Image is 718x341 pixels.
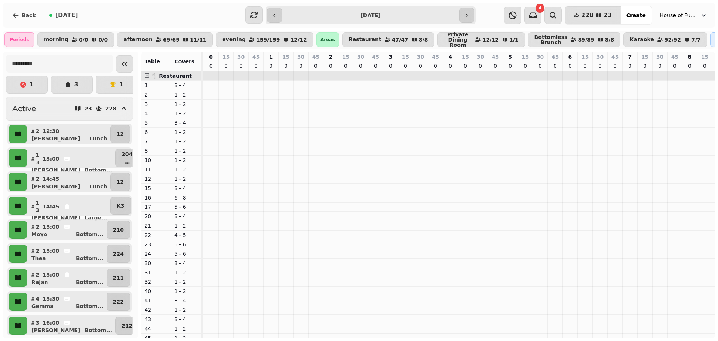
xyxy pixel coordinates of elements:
[174,175,198,183] p: 1 - 2
[35,223,40,231] p: 2
[76,278,104,286] p: Bottom ...
[174,287,198,295] p: 1 - 2
[402,53,409,61] p: 15
[223,53,230,61] p: 15
[312,53,319,61] p: 45
[110,125,130,143] button: 12
[144,138,168,145] p: 7
[35,127,40,135] p: 2
[252,53,260,61] p: 45
[174,110,198,117] p: 1 - 2
[552,53,559,61] p: 45
[44,37,68,43] p: morning
[122,150,132,158] p: 204
[117,32,213,47] button: afternoon69/6911/11
[43,319,59,326] p: 16:00
[85,106,92,111] p: 23
[611,53,619,61] p: 45
[144,194,168,201] p: 16
[462,53,469,61] p: 15
[238,62,244,70] p: 0
[85,326,112,334] p: Bottom ...
[329,53,333,61] p: 2
[222,37,246,43] p: evening
[144,241,168,248] p: 23
[28,125,109,143] button: 212:30[PERSON_NAME]Lunch
[28,269,105,287] button: 215:00RajanBottom...
[630,37,654,43] p: Karaoke
[74,82,78,88] p: 3
[144,278,168,286] p: 32
[596,53,604,61] p: 30
[76,302,104,310] p: Bottom ...
[437,32,525,47] button: Private Dining Room12/121/1
[216,32,313,47] button: evening159/15912/12
[31,326,80,334] p: [PERSON_NAME]
[76,255,104,262] p: Bottom ...
[269,53,273,61] p: 1
[107,269,130,287] button: 211
[539,6,541,10] span: 4
[208,62,214,70] p: 0
[507,62,513,70] p: 0
[568,53,572,61] p: 6
[43,247,59,255] p: 15:00
[534,34,568,45] p: Bottomless Brunch
[477,53,484,61] p: 30
[174,147,198,155] p: 1 - 2
[174,166,198,173] p: 1 - 2
[79,37,88,42] p: 0 / 0
[51,76,93,94] button: 3
[99,37,108,42] p: 0 / 0
[603,12,611,18] span: 23
[43,223,59,231] p: 15:00
[328,62,334,70] p: 0
[253,62,259,70] p: 0
[628,53,632,61] p: 7
[419,37,428,42] p: 8 / 8
[665,37,681,42] p: 92 / 92
[85,166,112,174] p: Bottom ...
[22,13,36,18] span: Back
[144,222,168,229] p: 21
[620,6,652,24] button: Create
[268,62,274,70] p: 0
[522,62,528,70] p: 0
[449,53,452,61] p: 4
[444,32,472,48] p: Private Dining Room
[447,62,453,70] p: 0
[223,62,229,70] p: 0
[509,53,512,61] p: 5
[89,135,107,142] p: Lunch
[597,62,603,70] p: 0
[174,278,198,286] p: 1 - 2
[528,32,621,47] button: Bottomless Brunch89/898/8
[291,37,307,42] p: 12 / 12
[35,319,40,326] p: 3
[116,55,133,73] button: Collapse sidebar
[144,110,168,117] p: 4
[372,53,379,61] p: 45
[174,269,198,276] p: 1 - 2
[43,175,59,183] p: 14:45
[357,53,364,61] p: 30
[174,306,198,314] p: 1 - 2
[402,62,408,70] p: 0
[702,62,708,70] p: 0
[85,214,107,222] p: Large ...
[688,53,692,61] p: 8
[151,73,192,79] span: 🍴 Restaurant
[43,295,59,302] p: 15:30
[123,37,153,43] p: afternoon
[283,62,289,70] p: 0
[117,178,124,186] p: 12
[28,221,105,239] button: 215:00MoyoBottom...
[43,155,59,162] p: 13:00
[691,37,701,42] p: 7 / 7
[117,202,125,210] p: K3
[174,91,198,98] p: 1 - 2
[462,62,468,70] p: 0
[144,325,168,332] p: 44
[174,213,198,220] p: 3 - 4
[31,214,80,222] p: [PERSON_NAME]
